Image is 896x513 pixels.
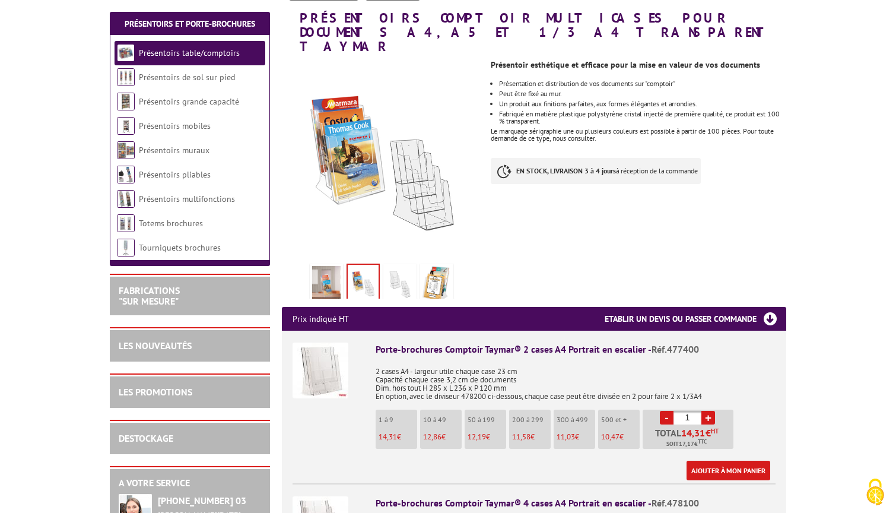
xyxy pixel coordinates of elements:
[119,478,261,489] h2: A votre service
[468,432,486,442] span: 12,19
[646,428,733,449] p: Total
[698,438,707,445] sup: TTC
[282,60,482,260] img: porte_brochures_comptoirs_477300_vide_plein.jpg
[660,411,673,425] a: -
[557,416,595,424] p: 300 à 499
[423,433,462,441] p: €
[711,427,719,435] sup: HT
[139,145,209,156] a: Présentoirs muraux
[379,433,417,441] p: €
[666,439,707,449] span: Soit €
[499,110,786,125] li: Fabriqué en matière plastique polystyrène cristal injecté de première qualité, ce produit est 100...
[468,433,506,441] p: €
[119,386,192,398] a: LES PROMOTIONS
[117,190,135,208] img: Présentoirs multifonctions
[516,166,616,175] strong: EN STOCK, LIVRAISON 3 à 4 jours
[422,266,451,303] img: presentoir_3cases_a4_eco_portrait_escalier__477300_.jpg
[117,239,135,256] img: Tourniquets brochures
[491,59,760,70] strong: Présentoir esthétique et efficace pour la mise en valeur de vos documents
[557,433,595,441] p: €
[117,214,135,232] img: Totems brochures
[499,100,786,107] li: Un produit aux finitions parfaites, aux formes élégantes et arrondies.
[706,428,711,438] span: €
[491,128,786,142] div: Le marquage sérigraphie une ou plusieurs couleurs est possible à partir de 100 pièces. Pour toute...
[139,72,235,83] a: Présentoirs de sol sur pied
[312,266,341,303] img: porte_brochures_comptoirs_multicases_a4_a5_1-3a4_taymar_477300_mise_en_situation.jpg
[348,265,379,302] img: porte_brochures_comptoirs_477300_vide_plein.jpg
[601,433,640,441] p: €
[139,242,221,253] a: Tourniquets brochures
[512,432,530,442] span: 11,58
[468,416,506,424] p: 50 à 199
[499,90,786,97] li: Peut être fixé au mur.
[376,496,776,510] div: Porte-brochures Comptoir Taymar® 4 cases A4 Portrait en escalier -
[423,432,441,442] span: 12,86
[125,18,255,29] a: Présentoirs et Porte-brochures
[860,477,890,507] img: Cookies (fenêtre modale)
[379,416,417,424] p: 1 à 9
[854,473,896,513] button: Cookies (fenêtre modale)
[376,343,776,356] div: Porte-brochures Comptoir Taymar® 2 cases A4 Portrait en escalier -
[117,93,135,110] img: Présentoirs grande capacité
[376,359,776,401] p: 2 cases A4 - largeur utile chaque case 23 cm Capacité chaque case 3,2 cm de documents Dim. hors t...
[139,218,203,229] a: Totems brochures
[605,307,786,331] h3: Etablir un devis ou passer commande
[117,141,135,159] img: Présentoirs muraux
[293,343,348,398] img: Porte-brochures Comptoir Taymar® 2 cases A4 Portrait en escalier
[379,432,397,442] span: 14,31
[681,428,706,438] span: 14,31
[139,96,239,107] a: Présentoirs grande capacité
[601,432,619,442] span: 10,47
[512,416,551,424] p: 200 à 299
[679,439,694,449] span: 17,17
[117,44,135,62] img: Présentoirs table/comptoirs
[119,432,173,444] a: DESTOCKAGE
[117,117,135,135] img: Présentoirs mobiles
[386,266,414,303] img: porte_brochures_comptoirs_477300.jpg
[139,47,240,58] a: Présentoirs table/comptoirs
[652,343,699,355] span: Réf.477400
[601,416,640,424] p: 500 et +
[701,411,715,425] a: +
[119,340,192,351] a: LES NOUVEAUTÉS
[491,158,701,184] p: à réception de la commande
[652,497,699,509] span: Réf.478100
[119,284,180,307] a: FABRICATIONS"Sur Mesure"
[499,80,786,87] li: Présentation et distribution de vos documents sur "comptoir"
[557,432,575,442] span: 11,03
[158,495,246,506] strong: [PHONE_NUMBER] 03
[139,194,235,204] a: Présentoirs multifonctions
[139,121,211,131] a: Présentoirs mobiles
[117,68,135,86] img: Présentoirs de sol sur pied
[687,461,770,480] a: Ajouter à mon panier
[117,166,135,183] img: Présentoirs pliables
[293,307,349,331] p: Prix indiqué HT
[512,433,551,441] p: €
[423,416,462,424] p: 10 à 49
[139,169,211,180] a: Présentoirs pliables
